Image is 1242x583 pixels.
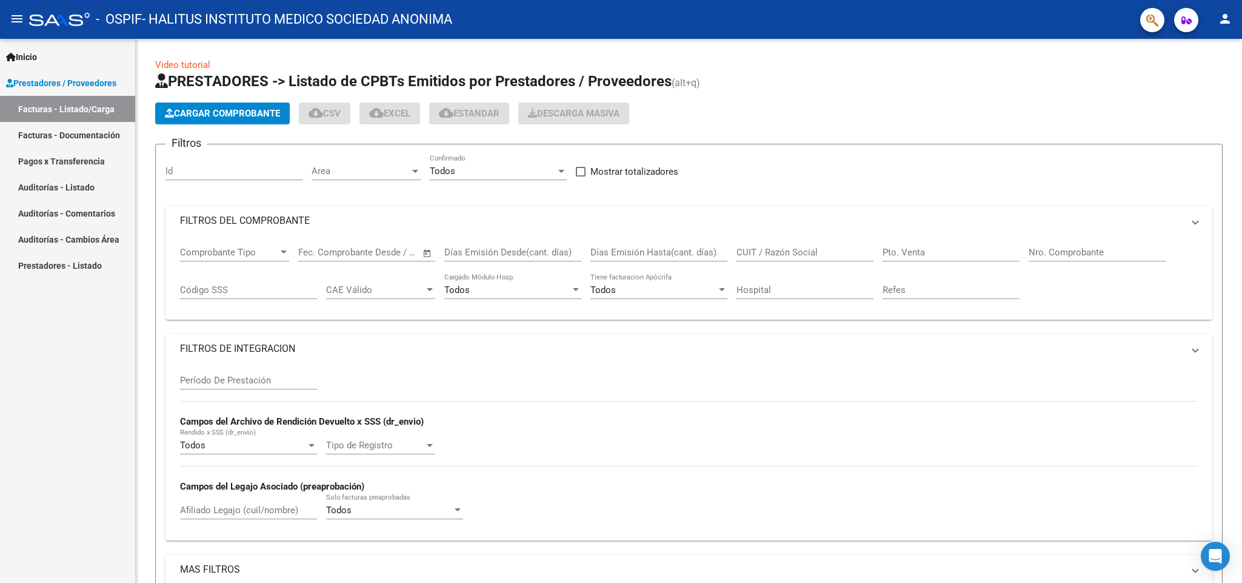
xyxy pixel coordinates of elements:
button: EXCEL [359,103,420,124]
strong: Campos del Archivo de Rendición Devuelto x SSS (dr_envio) [180,416,424,427]
div: FILTROS DE INTEGRACION [165,363,1212,540]
span: PRESTADORES -> Listado de CPBTs Emitidos por Prestadores / Proveedores [155,73,672,90]
div: FILTROS DEL COMPROBANTE [165,235,1212,320]
span: Todos [430,166,455,177]
span: Descarga Masiva [528,108,619,119]
span: Tipo de Registro [326,440,424,451]
mat-panel-title: MAS FILTROS [180,563,1183,576]
app-download-masive: Descarga masiva de comprobantes (adjuntos) [518,103,629,124]
span: EXCEL [369,108,410,119]
mat-icon: person [1218,12,1232,26]
button: Cargar Comprobante [155,103,290,124]
mat-panel-title: FILTROS DE INTEGRACION [180,342,1183,356]
span: Area [312,166,410,177]
mat-icon: cloud_download [439,106,453,120]
strong: Campos del Legajo Asociado (preaprobación) [180,481,364,492]
input: Fecha inicio [298,247,347,258]
span: Todos [590,285,616,295]
h3: Filtros [165,135,207,152]
button: Descarga Masiva [518,103,629,124]
mat-icon: cloud_download [309,106,323,120]
span: Prestadores / Proveedores [6,76,116,90]
span: - HALITUS INSTITUTO MEDICO SOCIEDAD ANONIMA [142,6,452,33]
span: Inicio [6,50,37,64]
span: (alt+q) [672,77,700,89]
span: Todos [180,440,205,451]
span: - OSPIF [96,6,142,33]
span: Comprobante Tipo [180,247,278,258]
span: Cargar Comprobante [165,108,280,119]
a: Video tutorial [155,59,210,70]
input: Fecha fin [358,247,417,258]
div: Open Intercom Messenger [1201,542,1230,571]
span: Estandar [439,108,499,119]
span: Todos [326,505,352,516]
mat-expansion-panel-header: FILTROS DEL COMPROBANTE [165,206,1212,235]
span: CSV [309,108,341,119]
button: Estandar [429,103,509,124]
span: Mostrar totalizadores [590,164,678,179]
mat-icon: menu [10,12,24,26]
span: CAE Válido [326,285,424,295]
button: CSV [299,103,350,124]
span: Todos [444,285,470,295]
mat-icon: cloud_download [369,106,384,120]
mat-panel-title: FILTROS DEL COMPROBANTE [180,214,1183,227]
mat-expansion-panel-header: FILTROS DE INTEGRACION [165,334,1212,363]
button: Open calendar [421,246,435,260]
